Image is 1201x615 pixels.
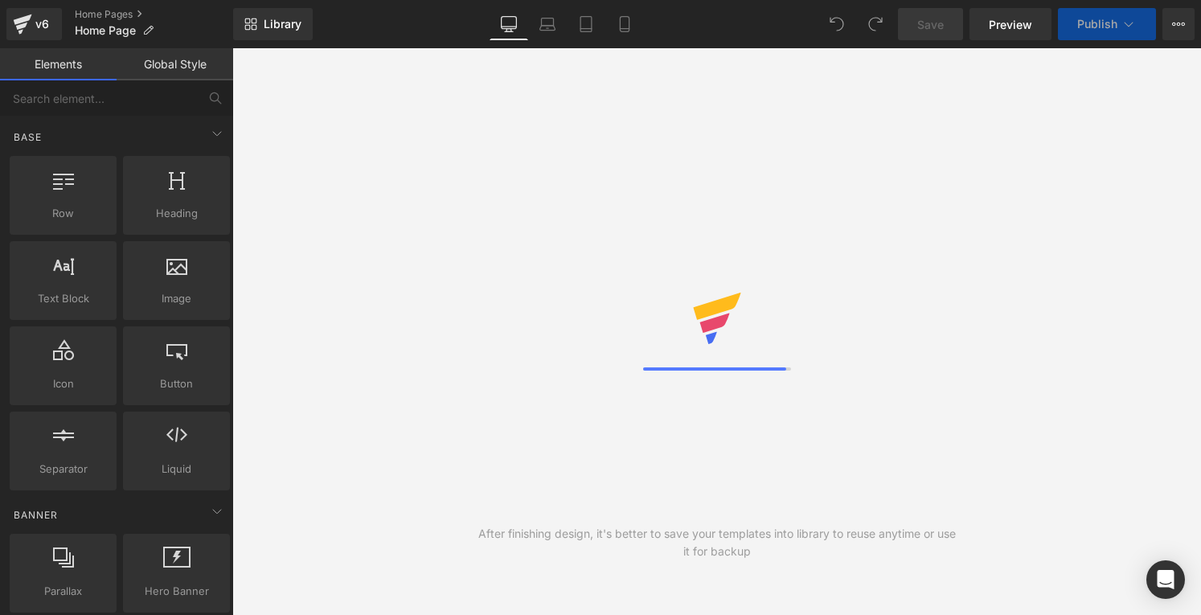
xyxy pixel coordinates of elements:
span: Library [264,17,301,31]
button: Redo [859,8,892,40]
a: Laptop [528,8,567,40]
span: Parallax [14,583,112,600]
span: Base [12,129,43,145]
div: v6 [32,14,52,35]
span: Liquid [128,461,225,478]
span: Banner [12,507,59,523]
a: Home Pages [75,8,233,21]
a: Mobile [605,8,644,40]
a: Tablet [567,8,605,40]
a: Desktop [490,8,528,40]
div: After finishing design, it's better to save your templates into library to reuse anytime or use i... [474,525,959,560]
a: v6 [6,8,62,40]
a: Preview [969,8,1051,40]
button: More [1162,8,1195,40]
a: Global Style [117,48,233,80]
div: Open Intercom Messenger [1146,560,1185,599]
span: Image [128,290,225,307]
span: Heading [128,205,225,222]
a: New Library [233,8,313,40]
span: Row [14,205,112,222]
span: Button [128,375,225,392]
span: Icon [14,375,112,392]
span: Separator [14,461,112,478]
span: Text Block [14,290,112,307]
button: Undo [821,8,853,40]
span: Publish [1077,18,1117,31]
button: Publish [1058,8,1156,40]
span: Save [917,16,944,33]
span: Hero Banner [128,583,225,600]
span: Home Page [75,24,136,37]
span: Preview [989,16,1032,33]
